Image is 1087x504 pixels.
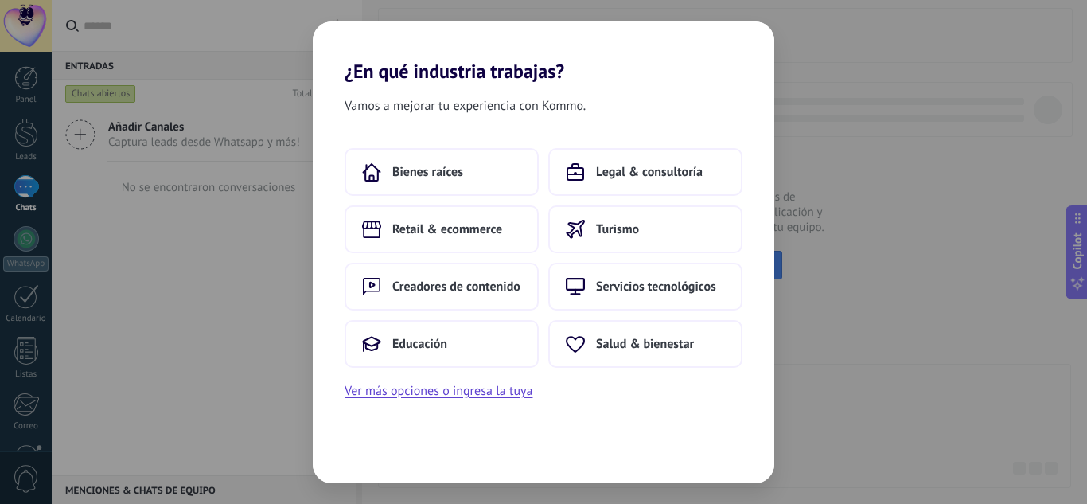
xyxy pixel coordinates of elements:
button: Turismo [548,205,742,253]
span: Salud & bienestar [596,336,694,352]
button: Servicios tecnológicos [548,263,742,311]
button: Creadores de contenido [345,263,539,311]
span: Bienes raíces [392,164,463,180]
h2: ¿En qué industria trabajas? [313,21,774,83]
span: Educación [392,336,447,352]
span: Vamos a mejorar tu experiencia con Kommo. [345,96,586,116]
button: Ver más opciones o ingresa la tuya [345,381,532,401]
button: Legal & consultoría [548,148,742,196]
span: Turismo [596,221,639,237]
button: Bienes raíces [345,148,539,196]
span: Retail & ecommerce [392,221,502,237]
button: Educación [345,320,539,368]
button: Salud & bienestar [548,320,742,368]
span: Creadores de contenido [392,279,520,295]
span: Legal & consultoría [596,164,703,180]
span: Servicios tecnológicos [596,279,716,295]
button: Retail & ecommerce [345,205,539,253]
